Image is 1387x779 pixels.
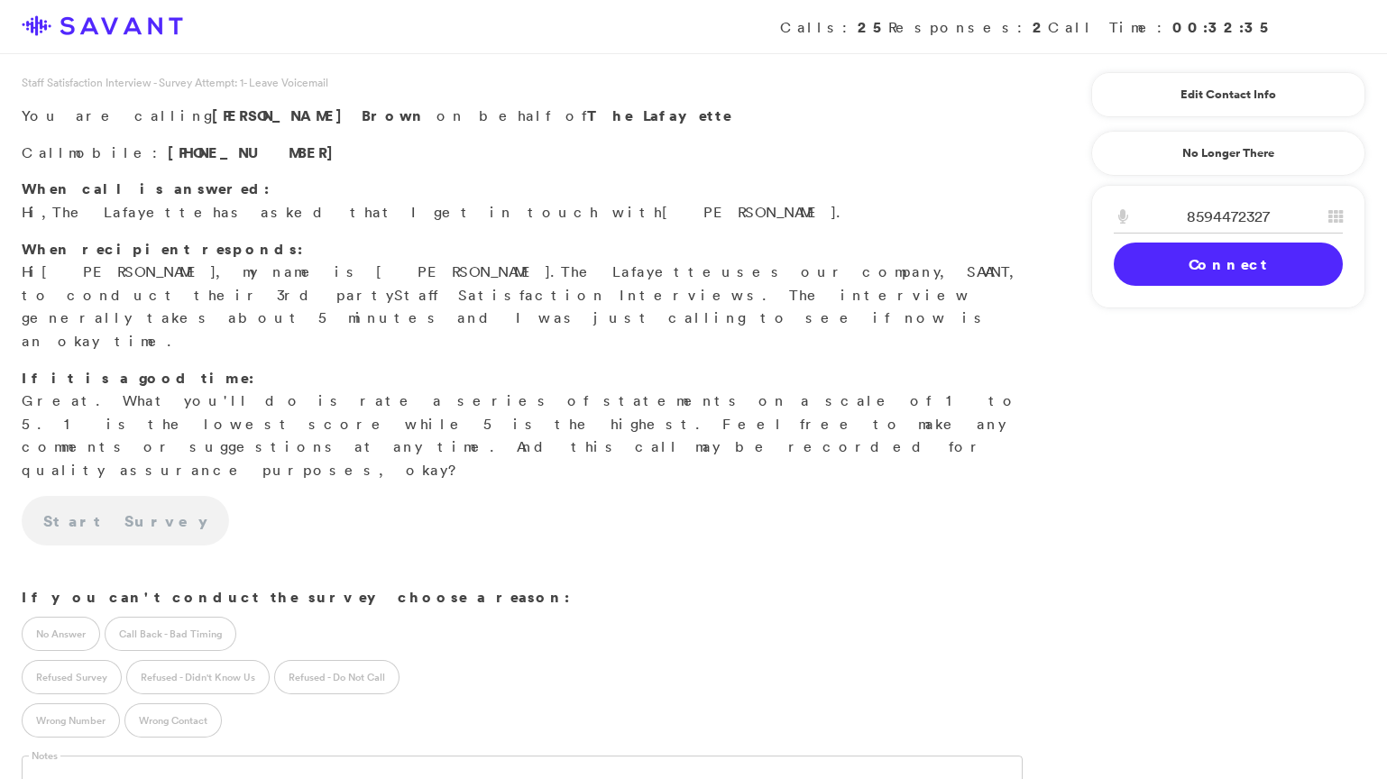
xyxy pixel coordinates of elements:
[22,703,120,738] label: Wrong Number
[1033,17,1048,37] strong: 2
[274,660,400,694] label: Refused - Do Not Call
[858,17,888,37] strong: 25
[22,496,229,546] a: Start Survey
[561,262,721,280] span: The Lafayette
[22,238,1023,353] p: Hi , my name is [PERSON_NAME]. uses our company, SAVANT, to conduct their 3rd party s. The interv...
[1114,243,1343,286] a: Connect
[22,660,122,694] label: Refused Survey
[22,75,328,90] span: Staff Satisfaction Interview - Survey Attempt: 1 - Leave Voicemail
[22,239,303,259] strong: When recipient responds:
[29,749,60,763] label: Notes
[662,203,836,221] span: [PERSON_NAME]
[22,587,570,607] strong: If you can't conduct the survey choose a reason:
[126,660,270,694] label: Refused - Didn't Know Us
[212,105,352,125] span: [PERSON_NAME]
[22,179,270,198] strong: When call is answered:
[22,142,1023,165] p: Call :
[1114,80,1343,109] a: Edit Contact Info
[22,367,1023,482] p: Great. What you'll do is rate a series of statements on a scale of 1 to 5. 1 is the lowest score ...
[1172,17,1275,37] strong: 00:32:35
[105,617,236,651] label: Call Back - Bad Timing
[1091,131,1365,176] a: No Longer There
[41,262,216,280] span: [PERSON_NAME]
[124,703,222,738] label: Wrong Contact
[362,105,427,125] span: Brown
[394,286,747,304] span: Staff Satisfaction Interview
[168,142,343,162] span: [PHONE_NUMBER]
[587,105,731,125] strong: The Lafayette
[22,368,254,388] strong: If it is a good time:
[69,143,152,161] span: mobile
[22,178,1023,224] p: Hi, has asked that I get in touch with .
[22,617,100,651] label: No Answer
[22,105,1023,128] p: You are calling on behalf of
[52,203,213,221] span: The Lafayette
